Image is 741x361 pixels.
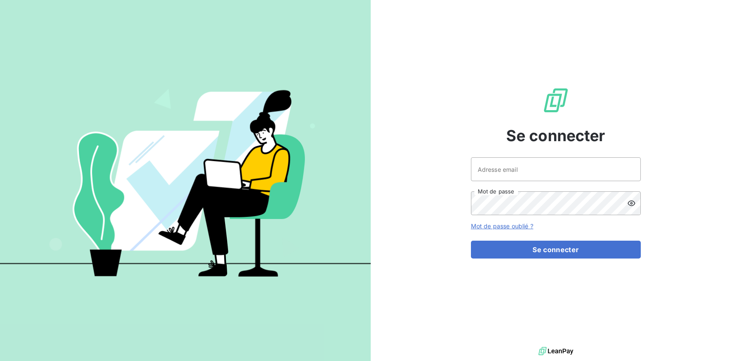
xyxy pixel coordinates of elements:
[538,345,573,358] img: logo
[506,124,606,147] span: Se connecter
[471,157,641,181] input: placeholder
[542,87,569,114] img: Logo LeanPay
[471,241,641,259] button: Se connecter
[471,222,533,230] a: Mot de passe oublié ?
